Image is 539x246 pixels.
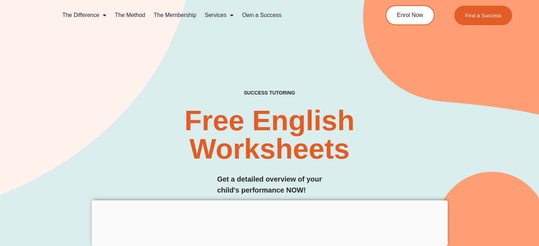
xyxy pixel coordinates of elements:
[421,166,539,246] iframe: Chat Widget
[217,174,322,196] h3: Get a detailed overview of your child's performance NOW!
[201,7,238,23] a: Services
[386,5,434,25] a: Enrol Now
[454,6,512,25] a: Find a Success
[397,12,423,18] span: Enrol Now
[110,107,429,163] h2: Free English Worksheets​
[198,90,341,96] h4: SUCCESS TUTORING​
[91,200,448,244] iframe: Advertisement
[465,13,501,18] span: Find a Success
[58,7,358,23] nav: Menu
[238,7,286,23] a: Own a Success
[150,7,201,23] a: The Membership
[111,7,149,23] a: The Method
[58,7,111,23] a: The Difference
